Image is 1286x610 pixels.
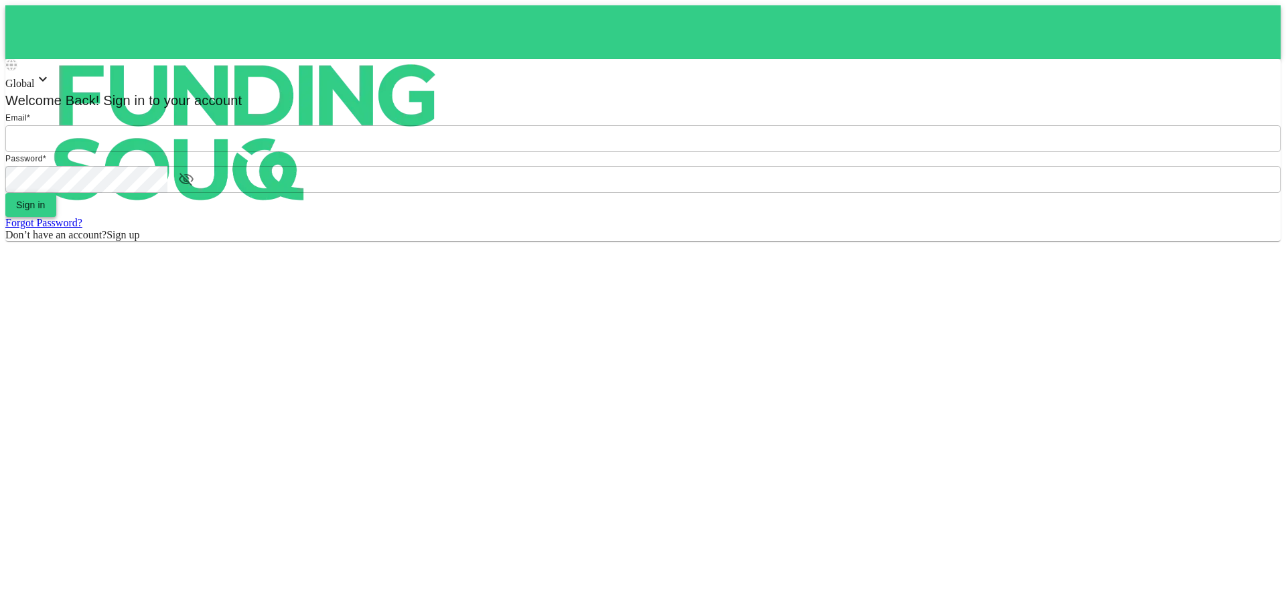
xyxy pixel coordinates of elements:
[5,166,167,193] input: password
[5,93,100,108] span: Welcome Back!
[5,71,1281,90] div: Global
[5,5,488,260] img: logo
[106,229,139,240] span: Sign up
[5,5,1281,59] a: logo
[100,93,242,108] span: Sign in to your account
[5,229,106,240] span: Don’t have an account?
[5,125,1281,152] input: email
[5,193,56,217] button: Sign in
[5,217,82,228] a: Forgot Password?
[5,113,27,123] span: Email
[16,200,46,210] span: Sign in
[5,154,43,163] span: Password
